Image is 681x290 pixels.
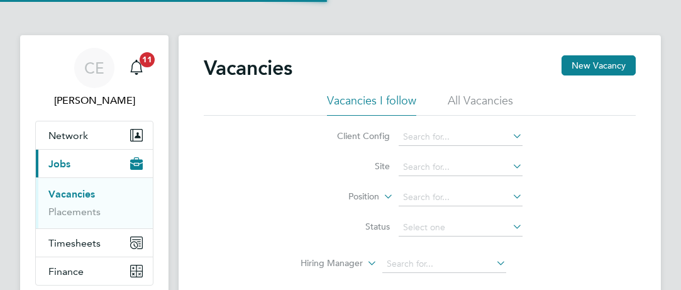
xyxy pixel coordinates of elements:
span: CE [84,60,104,76]
li: Vacancies I follow [327,93,416,116]
span: Network [48,130,88,142]
input: Search for... [399,128,523,146]
label: Client Config [318,130,390,142]
a: Placements [48,206,101,218]
button: Jobs [36,150,153,177]
input: Search for... [399,159,523,176]
label: Site [318,160,390,172]
input: Search for... [382,255,506,273]
button: Network [36,121,153,149]
label: Hiring Manager [291,257,363,270]
a: CE[PERSON_NAME] [35,48,153,108]
span: Finance [48,265,84,277]
li: All Vacancies [448,93,513,116]
button: Finance [36,257,153,285]
span: 11 [140,52,155,67]
label: Status [318,221,390,232]
input: Select one [399,219,523,237]
h2: Vacancies [204,55,292,81]
label: Position [307,191,379,203]
span: Jobs [48,158,70,170]
span: Timesheets [48,237,101,249]
a: Vacancies [48,188,95,200]
div: Jobs [36,177,153,228]
span: Charlie Eadie [35,93,153,108]
input: Search for... [399,189,523,206]
button: New Vacancy [562,55,636,75]
a: 11 [124,48,149,88]
button: Timesheets [36,229,153,257]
